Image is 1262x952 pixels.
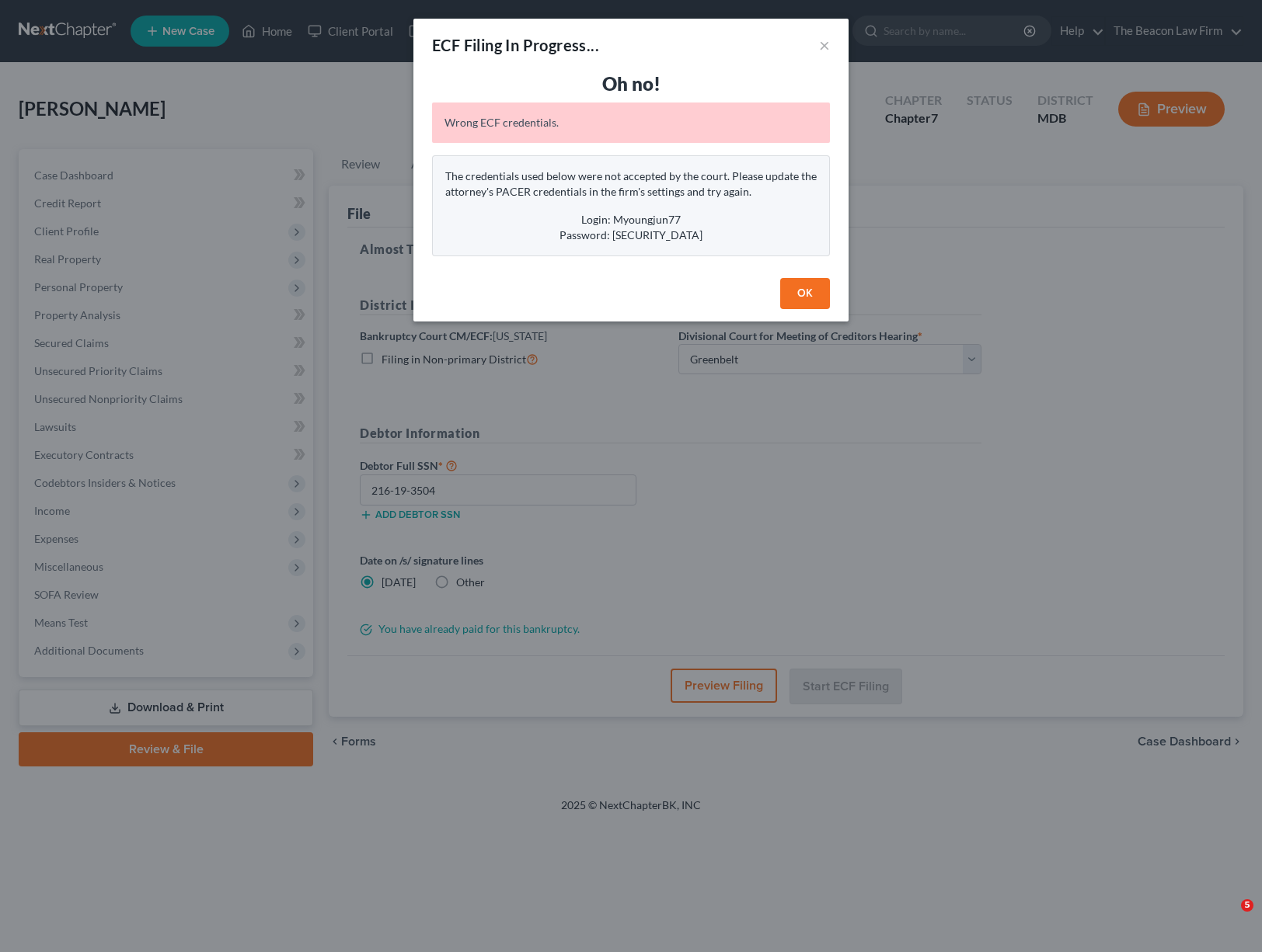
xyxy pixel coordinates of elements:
div: Password: [SECURITY_DATA] [445,228,817,243]
div: ECF Filing In Progress... [432,34,599,56]
p: The credentials used below were not accepted by the court. Please update the attorney's PACER cre... [445,169,817,200]
iframe: Intercom live chat [1209,899,1246,936]
button: × [819,36,830,54]
div: Login: Myoungjun77 [445,212,817,228]
span: 5 [1241,899,1253,912]
div: Wrong ECF credentials. [432,102,830,143]
h3: Oh no! [432,71,830,96]
button: OK [780,278,830,309]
